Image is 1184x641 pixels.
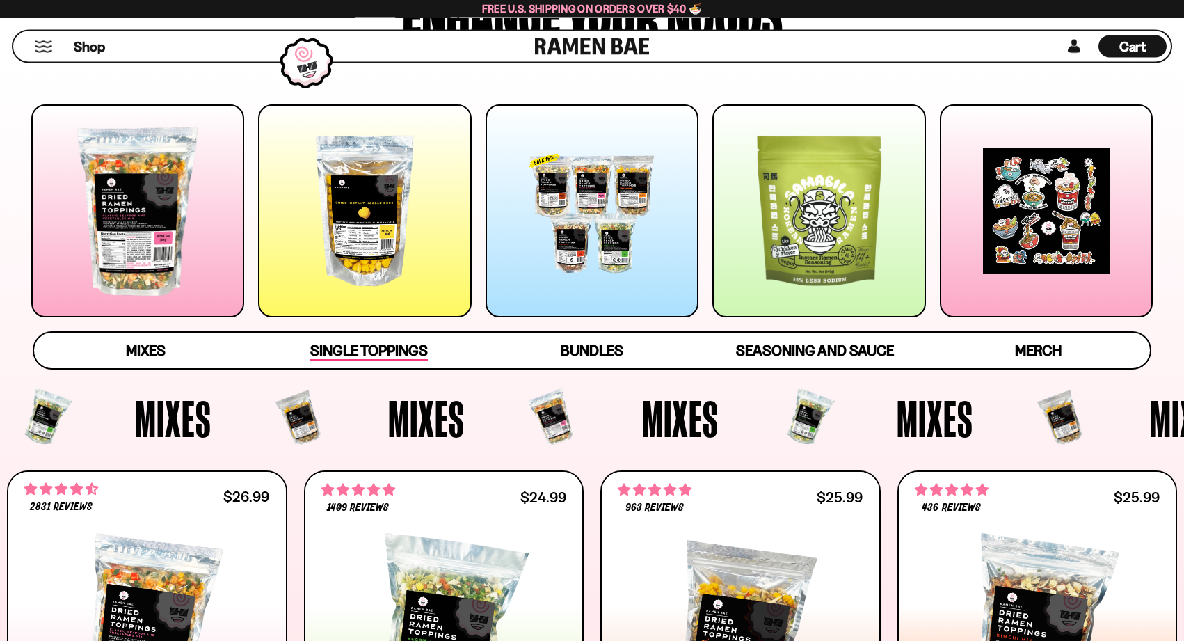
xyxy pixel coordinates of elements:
span: 4.76 stars [915,482,989,500]
span: 4.76 stars [321,482,395,500]
span: Mixes [642,393,719,445]
a: Single Toppings [257,333,481,369]
span: Shop [74,38,105,56]
span: Cart [1119,38,1146,55]
span: 436 reviews [922,503,980,514]
span: Single Toppings [310,342,428,362]
span: Free U.S. Shipping on Orders over $40 🍜 [482,2,703,15]
span: Mixes [135,393,211,445]
div: $25.99 [1114,491,1160,505]
div: $25.99 [817,491,863,505]
div: Cart [1098,31,1167,62]
span: 4.68 stars [24,481,98,499]
span: Mixes [897,393,973,445]
a: Shop [74,35,105,58]
div: $26.99 [223,491,269,504]
span: Mixes [126,342,166,360]
span: 2831 reviews [30,502,93,514]
span: Bundles [561,342,623,360]
button: Mobile Menu Trigger [34,41,53,53]
a: Merch [927,333,1150,369]
span: 4.75 stars [618,482,691,500]
span: Seasoning and Sauce [736,342,894,360]
div: $24.99 [520,491,566,505]
a: Mixes [34,333,257,369]
span: Mixes [388,393,465,445]
a: Bundles [481,333,704,369]
span: Merch [1015,342,1062,360]
span: 1409 reviews [327,503,389,514]
span: 963 reviews [625,503,684,514]
a: Seasoning and Sauce [703,333,927,369]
